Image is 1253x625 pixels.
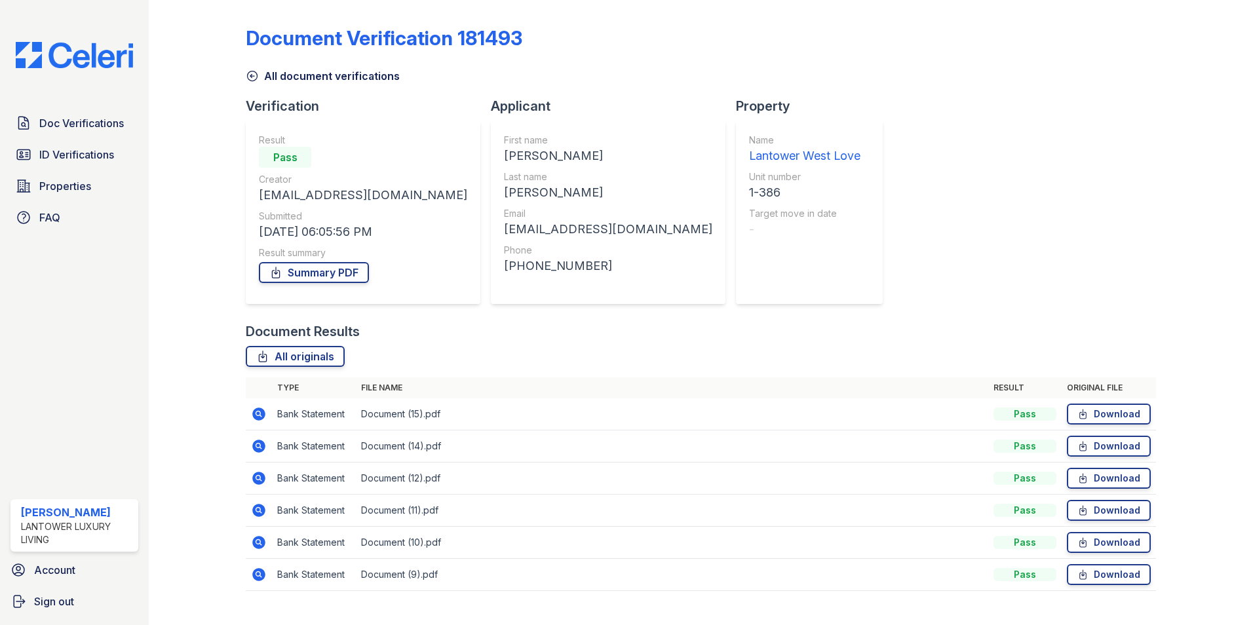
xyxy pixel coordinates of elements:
span: FAQ [39,210,60,225]
div: - [749,220,860,238]
div: Verification [246,97,491,115]
div: Pass [993,568,1056,581]
div: Last name [504,170,712,183]
th: Type [272,377,356,398]
span: Doc Verifications [39,115,124,131]
div: Email [504,207,712,220]
span: ID Verifications [39,147,114,162]
a: Download [1067,532,1151,553]
a: All document verifications [246,68,400,84]
div: Pass [259,147,311,168]
td: Document (15).pdf [356,398,988,430]
span: Sign out [34,594,74,609]
div: Pass [993,472,1056,485]
div: First name [504,134,712,147]
div: Document Results [246,322,360,341]
td: Bank Statement [272,398,356,430]
div: Document Verification 181493 [246,26,522,50]
div: Applicant [491,97,736,115]
div: 1-386 [749,183,860,202]
div: Lantower West Love [749,147,860,165]
div: Name [749,134,860,147]
div: Pass [993,407,1056,421]
div: Result [259,134,467,147]
div: [PERSON_NAME] [504,147,712,165]
a: Summary PDF [259,262,369,283]
a: Download [1067,500,1151,521]
th: Original file [1062,377,1156,398]
a: Download [1067,564,1151,585]
span: Account [34,562,75,578]
span: Properties [39,178,91,194]
td: Document (11).pdf [356,495,988,527]
div: [EMAIL_ADDRESS][DOMAIN_NAME] [504,220,712,238]
div: Lantower Luxury Living [21,520,133,546]
div: Unit number [749,170,860,183]
a: Account [5,557,144,583]
td: Bank Statement [272,463,356,495]
td: Document (14).pdf [356,430,988,463]
th: Result [988,377,1062,398]
th: File name [356,377,988,398]
a: Doc Verifications [10,110,138,136]
a: Name Lantower West Love [749,134,860,165]
td: Document (10).pdf [356,527,988,559]
div: Submitted [259,210,467,223]
a: Properties [10,173,138,199]
a: FAQ [10,204,138,231]
a: Download [1067,436,1151,457]
div: Pass [993,440,1056,453]
div: [PERSON_NAME] [21,504,133,520]
a: ID Verifications [10,142,138,168]
div: Phone [504,244,712,257]
a: Sign out [5,588,144,615]
td: Bank Statement [272,430,356,463]
div: Result summary [259,246,467,259]
div: [PHONE_NUMBER] [504,257,712,275]
td: Bank Statement [272,527,356,559]
a: All originals [246,346,345,367]
img: CE_Logo_Blue-a8612792a0a2168367f1c8372b55b34899dd931a85d93a1a3d3e32e68fde9ad4.png [5,42,144,68]
td: Bank Statement [272,495,356,527]
a: Download [1067,404,1151,425]
div: Creator [259,173,467,186]
td: Document (9).pdf [356,559,988,591]
a: Download [1067,468,1151,489]
div: [DATE] 06:05:56 PM [259,223,467,241]
td: Bank Statement [272,559,356,591]
div: [EMAIL_ADDRESS][DOMAIN_NAME] [259,186,467,204]
div: Pass [993,504,1056,517]
td: Document (12).pdf [356,463,988,495]
div: Property [736,97,893,115]
div: [PERSON_NAME] [504,183,712,202]
div: Pass [993,536,1056,549]
div: Target move in date [749,207,860,220]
